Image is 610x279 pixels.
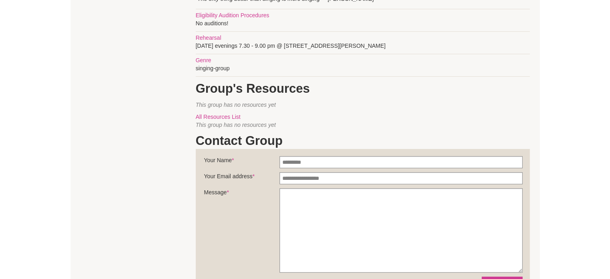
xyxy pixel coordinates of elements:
[204,156,280,168] label: Your Name
[204,172,280,184] label: Your Email address
[196,34,530,42] div: Rehearsal
[196,113,530,121] div: All Resources List
[204,188,280,200] label: Message
[196,102,276,108] span: This group has no resources yet
[196,133,530,149] h1: Contact Group
[196,11,530,19] div: Eligibility Audition Procedures
[196,122,276,128] span: This group has no resources yet
[196,56,530,64] div: Genre
[196,81,530,97] h1: Group's Resources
